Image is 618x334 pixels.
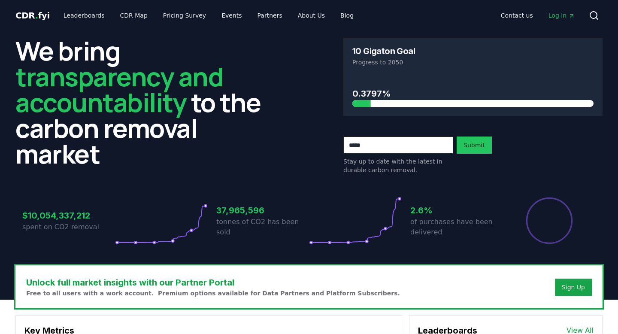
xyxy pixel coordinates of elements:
[35,10,38,21] span: .
[410,204,503,217] h3: 2.6%
[548,11,575,20] span: Log in
[22,222,115,232] p: spent on CO2 removal
[457,137,492,154] button: Submit
[15,38,275,167] h2: We bring to the carbon removal market
[494,8,540,23] a: Contact us
[215,8,248,23] a: Events
[555,279,592,296] button: Sign Up
[22,209,115,222] h3: $10,054,337,212
[352,58,594,67] p: Progress to 2050
[352,47,415,55] h3: 10 Gigaton Goal
[156,8,213,23] a: Pricing Survey
[15,9,50,21] a: CDR.fyi
[410,217,503,237] p: of purchases have been delivered
[291,8,332,23] a: About Us
[15,10,50,21] span: CDR fyi
[113,8,154,23] a: CDR Map
[57,8,360,23] nav: Main
[525,197,573,245] div: Percentage of sales delivered
[26,289,400,298] p: Free to all users with a work account. Premium options available for Data Partners and Platform S...
[562,283,585,291] a: Sign Up
[352,87,594,100] h3: 0.3797%
[494,8,582,23] nav: Main
[251,8,289,23] a: Partners
[216,204,309,217] h3: 37,965,596
[26,276,400,289] h3: Unlock full market insights with our Partner Portal
[15,59,223,120] span: transparency and accountability
[216,217,309,237] p: tonnes of CO2 has been sold
[542,8,582,23] a: Log in
[343,157,453,174] p: Stay up to date with the latest in durable carbon removal.
[333,8,360,23] a: Blog
[57,8,112,23] a: Leaderboards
